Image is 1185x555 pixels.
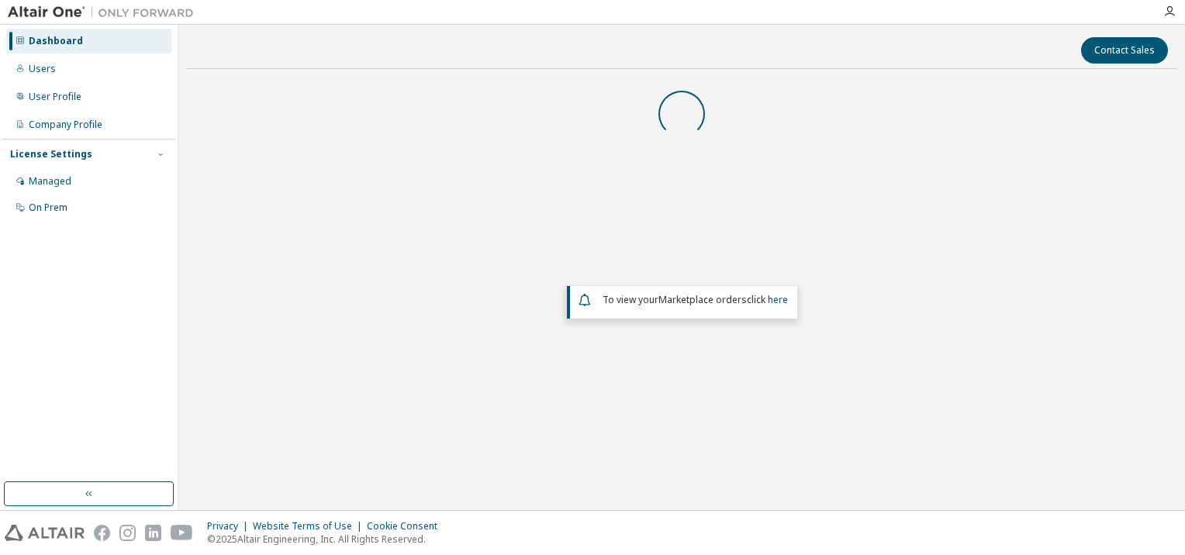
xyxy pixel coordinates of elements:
[119,525,136,541] img: instagram.svg
[367,520,447,533] div: Cookie Consent
[145,525,161,541] img: linkedin.svg
[658,293,747,306] em: Marketplace orders
[207,520,253,533] div: Privacy
[603,293,788,306] span: To view your click
[171,525,193,541] img: youtube.svg
[29,63,56,75] div: Users
[94,525,110,541] img: facebook.svg
[29,119,102,131] div: Company Profile
[253,520,367,533] div: Website Terms of Use
[10,148,92,160] div: License Settings
[29,175,71,188] div: Managed
[768,293,788,306] a: here
[207,533,447,546] p: © 2025 Altair Engineering, Inc. All Rights Reserved.
[8,5,202,20] img: Altair One
[1081,37,1168,64] button: Contact Sales
[29,91,81,103] div: User Profile
[29,35,83,47] div: Dashboard
[5,525,85,541] img: altair_logo.svg
[29,202,67,214] div: On Prem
